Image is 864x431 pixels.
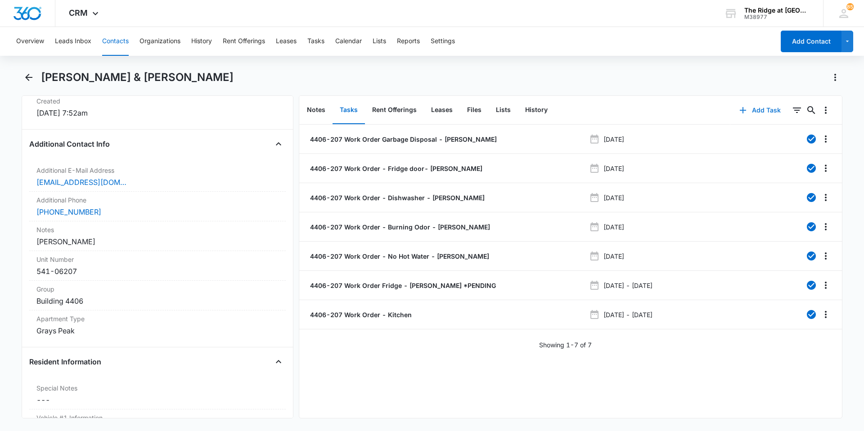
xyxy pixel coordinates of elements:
button: Leads Inbox [55,27,91,56]
button: Reports [397,27,420,56]
label: Additional Phone [36,195,279,205]
a: 4406-207 Work Order - Kitchen [308,310,412,319]
button: Overflow Menu [819,278,833,292]
div: account name [744,7,810,14]
dd: --- [36,395,279,405]
a: [PHONE_NUMBER] [36,207,101,217]
label: Group [36,284,279,294]
div: Additional E-Mail Address[EMAIL_ADDRESS][DOMAIN_NAME] [29,162,286,192]
a: 4406-207 Work Order - Dishwasher - [PERSON_NAME] [308,193,485,202]
button: Overflow Menu [819,103,833,117]
button: Close [271,355,286,369]
div: notifications count [846,3,854,10]
label: Notes [36,225,279,234]
p: Showing 1-7 of 7 [539,340,592,350]
label: Additional E-Mail Address [36,166,279,175]
div: Created[DATE] 7:52am [29,93,286,122]
span: 85 [846,3,854,10]
p: [DATE] [603,222,624,232]
a: 4406-207 Work Order Garbage Disposal - [PERSON_NAME] [308,135,497,144]
button: Files [460,96,489,124]
button: Add Contact [781,31,841,52]
button: Back [22,70,36,85]
button: Tasks [307,27,324,56]
button: Overflow Menu [819,190,833,205]
button: Filters [790,103,804,117]
button: Overflow Menu [819,307,833,322]
a: 4406-207 Work Order - Fridge door- [PERSON_NAME] [308,164,482,173]
h1: [PERSON_NAME] & [PERSON_NAME] [41,71,234,84]
a: [EMAIL_ADDRESS][DOMAIN_NAME] [36,177,126,188]
dt: Created [36,96,279,106]
p: [DATE] - [DATE] [603,310,652,319]
button: Leases [276,27,297,56]
button: Search... [804,103,819,117]
label: Unit Number [36,255,279,264]
div: Grays Peak [36,325,279,336]
button: Lists [373,27,386,56]
button: Lists [489,96,518,124]
div: Special Notes--- [29,380,286,409]
button: Rent Offerings [223,27,265,56]
div: Notes[PERSON_NAME] [29,221,286,251]
div: Apartment TypeGrays Peak [29,310,286,340]
button: Leases [424,96,460,124]
div: Additional Phone[PHONE_NUMBER] [29,192,286,221]
button: Contacts [102,27,129,56]
button: Overview [16,27,44,56]
label: Special Notes [36,383,279,393]
button: Overflow Menu [819,132,833,146]
div: Building 4406 [36,296,279,306]
label: Vehicle #1 Information [36,413,279,422]
button: Rent Offerings [365,96,424,124]
div: 541-06207 [36,266,279,277]
button: Overflow Menu [819,161,833,175]
a: 4406-207 Work Order Fridge - [PERSON_NAME] *PENDING [308,281,496,290]
dd: [DATE] 7:52am [36,108,279,118]
p: [DATE] [603,135,624,144]
p: [DATE] [603,251,624,261]
p: [DATE] [603,193,624,202]
button: Add Task [730,99,790,121]
div: Unit Number541-06207 [29,251,286,281]
button: Overflow Menu [819,249,833,263]
div: account id [744,14,810,20]
p: [DATE] [603,164,624,173]
h4: Additional Contact Info [29,139,110,149]
button: Overflow Menu [819,220,833,234]
span: CRM [69,8,88,18]
button: History [518,96,555,124]
button: Organizations [139,27,180,56]
div: GroupBuilding 4406 [29,281,286,310]
a: 4406-207 Work Order - No Hot Water - [PERSON_NAME] [308,251,489,261]
button: Actions [828,70,842,85]
a: 4406-207 Work Order - Burning Odor - [PERSON_NAME] [308,222,490,232]
label: Apartment Type [36,314,279,323]
button: Tasks [333,96,365,124]
button: Notes [300,96,333,124]
button: Close [271,137,286,151]
p: [DATE] - [DATE] [603,281,652,290]
button: History [191,27,212,56]
div: [PERSON_NAME] [36,236,279,247]
h4: Resident Information [29,356,101,367]
button: Settings [431,27,455,56]
button: Calendar [335,27,362,56]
